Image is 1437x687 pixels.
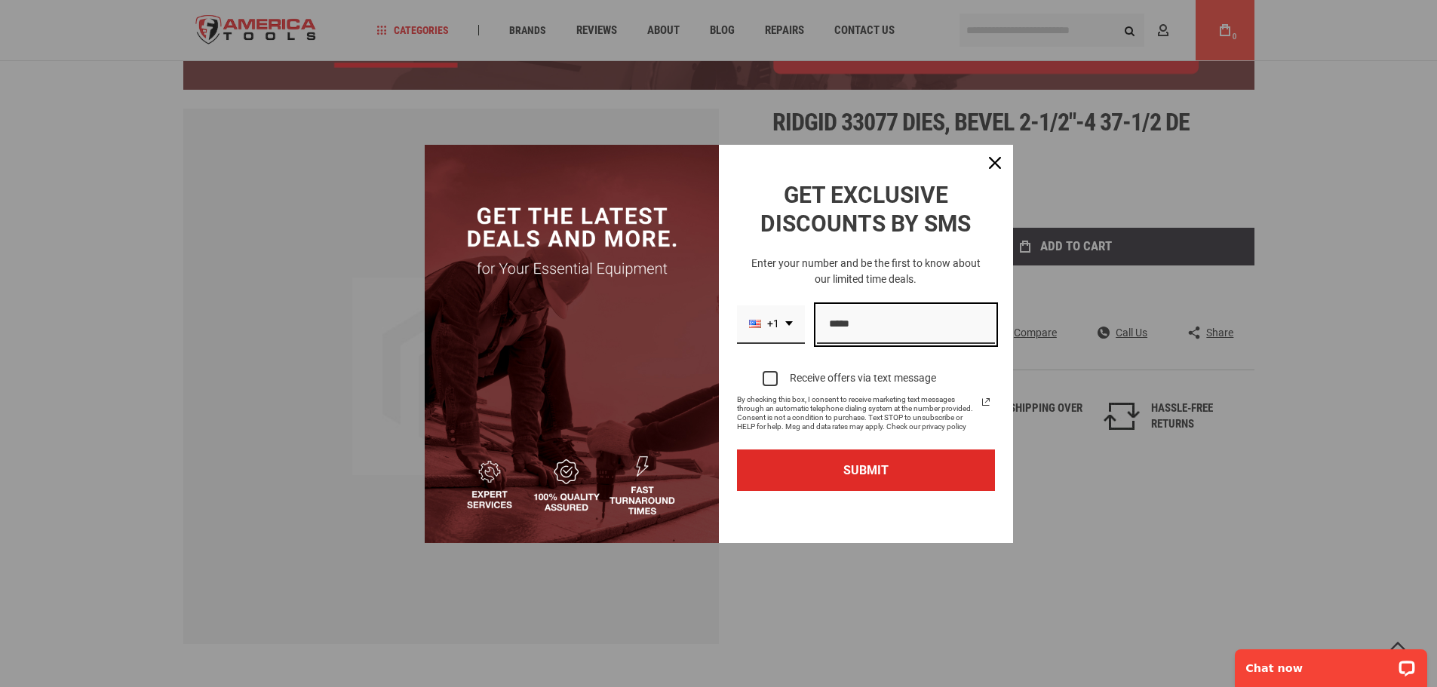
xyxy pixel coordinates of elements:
[790,372,936,385] div: Receive offers via text message
[737,395,977,431] span: By checking this box, I consent to receive marketing text messages through an automatic telephone...
[737,305,805,344] div: Phone number prefix
[737,271,995,287] p: our limited time deals.
[817,305,995,344] input: Phone number field
[977,393,995,411] svg: link icon
[737,449,995,491] button: SUBMIT
[760,182,971,237] strong: GET EXCLUSIVE DISCOUNTS BY SMS
[989,157,1001,169] svg: close icon
[977,145,1013,181] button: Close
[767,317,779,330] span: +1
[1225,639,1437,687] iframe: LiveChat chat widget
[737,256,995,271] p: Enter your number and be the first to know about
[785,321,793,326] svg: dropdown arrow
[977,393,995,411] a: Read our Privacy Policy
